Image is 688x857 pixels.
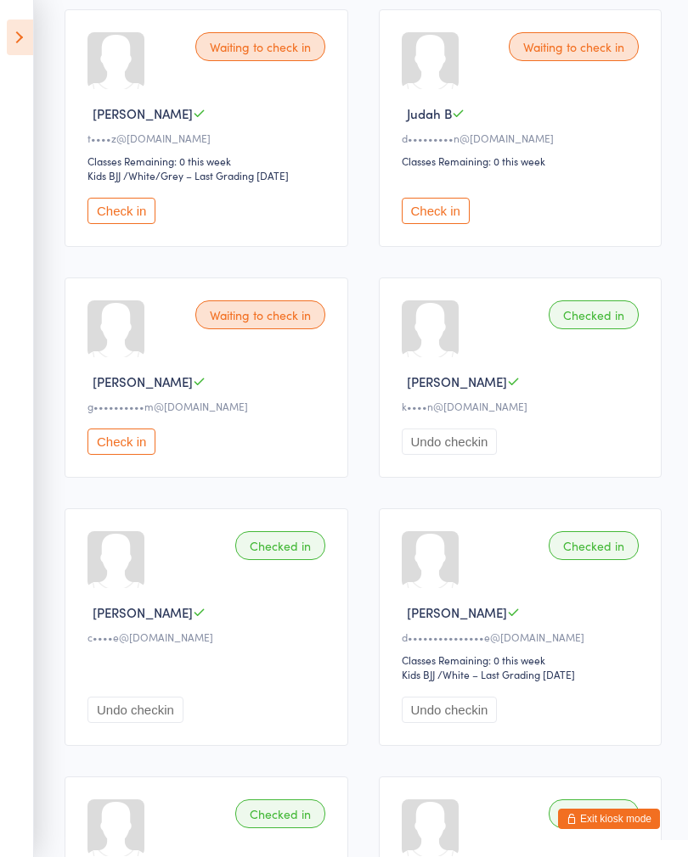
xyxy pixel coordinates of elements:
div: Waiting to check in [509,32,639,61]
div: Kids BJJ [402,667,435,681]
div: Checked in [235,531,325,560]
button: Check in [402,198,470,224]
span: [PERSON_NAME] [407,603,507,621]
button: Check in [87,428,155,455]
button: Undo checkin [87,697,183,723]
span: [PERSON_NAME] [407,372,507,390]
span: [PERSON_NAME] [93,104,193,122]
div: d•••••••••••••••e@[DOMAIN_NAME] [402,630,645,644]
div: Classes Remaining: 0 this week [87,154,330,168]
div: Kids BJJ [87,168,121,182]
span: [PERSON_NAME] [93,603,193,621]
div: Classes Remaining: 0 this week [402,154,645,168]
button: Undo checkin [402,697,498,723]
div: Checked in [235,799,325,828]
div: t••••z@[DOMAIN_NAME] [87,131,330,145]
div: k••••n@[DOMAIN_NAME] [402,399,645,413]
div: Classes Remaining: 0 this week [402,653,645,667]
div: g••••••••••m@[DOMAIN_NAME] [87,399,330,413]
span: / White/Grey – Last Grading [DATE] [123,168,289,182]
div: Checked in [549,531,639,560]
span: Judah B [407,104,452,122]
button: Check in [87,198,155,224]
div: Waiting to check in [195,300,325,329]
button: Exit kiosk mode [558,809,660,829]
div: Waiting to check in [195,32,325,61]
div: d•••••••••n@[DOMAIN_NAME] [402,131,645,145]
span: [PERSON_NAME] [93,372,193,390]
button: Undo checkin [402,428,498,455]
span: / White – Last Grading [DATE] [437,667,575,681]
div: Checked in [549,300,639,329]
div: c••••e@[DOMAIN_NAME] [87,630,330,644]
div: Checked in [549,799,639,828]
